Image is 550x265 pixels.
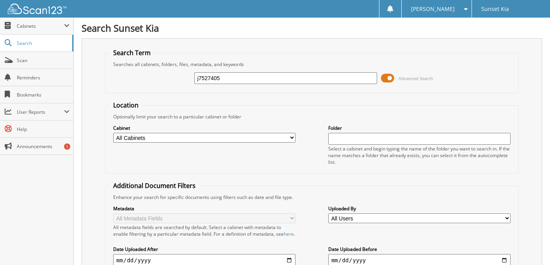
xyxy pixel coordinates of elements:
span: User Reports [17,109,64,115]
label: Uploaded By [328,205,511,212]
label: Date Uploaded Before [328,246,511,252]
span: Search [17,40,68,47]
img: scan123-logo-white.svg [8,4,66,14]
span: [PERSON_NAME] [411,7,455,11]
label: Date Uploaded After [113,246,295,252]
div: All metadata fields are searched by default. Select a cabinet with metadata to enable filtering b... [113,224,295,237]
legend: Location [109,101,142,109]
span: Scan [17,57,69,64]
div: Enhance your search for specific documents using filters such as date and file type. [109,194,514,201]
span: Announcements [17,143,69,150]
div: Select a cabinet and begin typing the name of the folder you want to search in. If the name match... [328,145,511,165]
legend: Search Term [109,48,155,57]
span: Advanced Search [399,75,433,81]
span: Reminders [17,74,69,81]
label: Cabinet [113,125,295,131]
div: 1 [64,143,70,150]
label: Metadata [113,205,295,212]
label: Folder [328,125,511,131]
h1: Search Sunset Kia [82,21,542,34]
div: Optionally limit your search to a particular cabinet or folder [109,113,514,120]
legend: Additional Document Filters [109,181,199,190]
span: Bookmarks [17,91,69,98]
span: Sunset Kia [481,7,509,11]
div: Searches all cabinets, folders, files, metadata, and keywords [109,61,514,68]
a: here [284,231,294,237]
span: Help [17,126,69,132]
span: Cabinets [17,23,64,29]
